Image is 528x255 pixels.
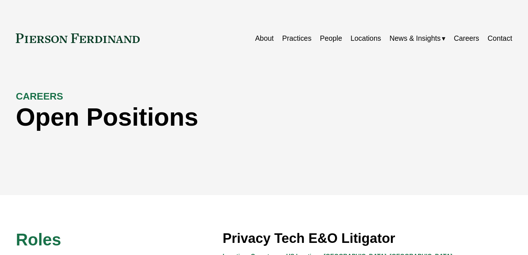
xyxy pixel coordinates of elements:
[16,230,61,249] span: Roles
[320,31,342,46] a: People
[351,31,381,46] a: Locations
[255,31,274,46] a: About
[16,91,63,102] strong: CAREERS
[454,31,479,46] a: Careers
[223,230,512,247] h3: Privacy Tech E&O Litigator
[488,31,512,46] a: Contact
[16,103,388,132] h1: Open Positions
[389,32,440,45] span: News & Insights
[389,31,445,46] a: folder dropdown
[282,31,311,46] a: Practices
